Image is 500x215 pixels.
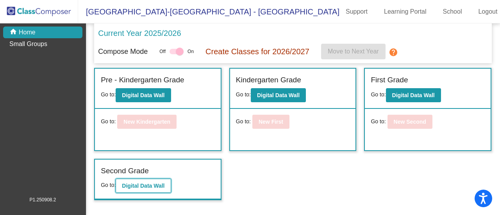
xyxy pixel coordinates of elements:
[101,91,116,98] span: Go to:
[236,75,301,86] label: Kindergarten Grade
[101,117,116,126] span: Go to:
[123,119,170,125] b: New Kindergarten
[251,88,306,102] button: Digital Data Wall
[252,115,289,129] button: New First
[437,5,468,18] a: School
[328,48,379,55] span: Move to Next Year
[371,91,386,98] span: Go to:
[78,5,339,18] span: [GEOGRAPHIC_DATA]-[GEOGRAPHIC_DATA] - [GEOGRAPHIC_DATA]
[101,182,116,188] span: Go to:
[19,28,36,37] p: Home
[101,75,184,86] label: Pre - Kindergarten Grade
[98,27,181,39] p: Current Year 2025/2026
[117,115,177,129] button: New Kindergarten
[205,46,309,57] p: Create Classes for 2026/2027
[101,165,149,177] label: Second Grade
[259,119,283,125] b: New First
[122,183,164,189] b: Digital Data Wall
[389,48,398,57] mat-icon: help
[236,117,251,126] span: Go to:
[187,48,194,55] span: On
[116,88,171,102] button: Digital Data Wall
[257,92,300,98] b: Digital Data Wall
[371,75,408,86] label: First Grade
[394,119,426,125] b: New Second
[321,44,386,59] button: Move to Next Year
[339,5,374,18] a: Support
[386,88,441,102] button: Digital Data Wall
[378,5,433,18] a: Learning Portal
[9,39,47,49] p: Small Groups
[9,28,19,37] mat-icon: home
[236,91,251,98] span: Go to:
[159,48,166,55] span: Off
[116,179,171,193] button: Digital Data Wall
[392,92,435,98] b: Digital Data Wall
[122,92,164,98] b: Digital Data Wall
[98,46,148,57] p: Compose Mode
[387,115,432,129] button: New Second
[371,117,386,126] span: Go to:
